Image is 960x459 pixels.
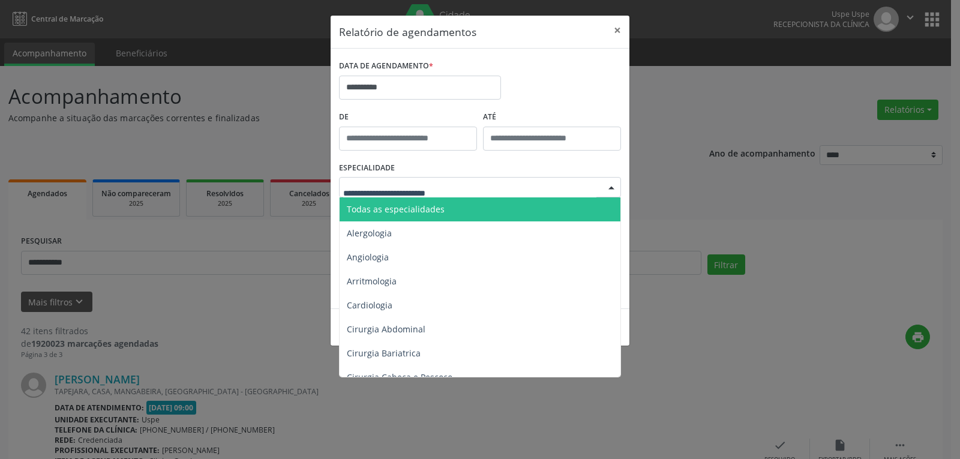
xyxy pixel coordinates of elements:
[347,227,392,239] span: Alergologia
[347,251,389,263] span: Angiologia
[339,159,395,178] label: ESPECIALIDADE
[347,275,397,287] span: Arritmologia
[347,347,421,359] span: Cirurgia Bariatrica
[347,203,445,215] span: Todas as especialidades
[339,24,476,40] h5: Relatório de agendamentos
[347,371,452,383] span: Cirurgia Cabeça e Pescoço
[339,57,433,76] label: DATA DE AGENDAMENTO
[347,299,392,311] span: Cardiologia
[339,108,477,127] label: De
[347,323,425,335] span: Cirurgia Abdominal
[605,16,629,45] button: Close
[483,108,621,127] label: ATÉ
